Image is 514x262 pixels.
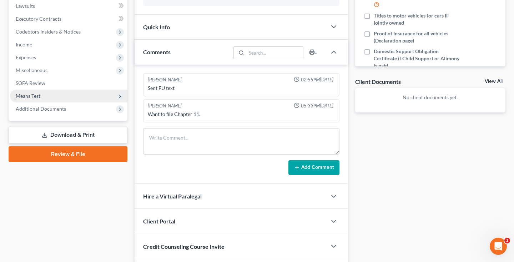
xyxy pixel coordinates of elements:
span: Means Test [16,93,40,99]
span: Income [16,41,32,47]
span: Proof of Insurance for all vehicles (Declaration page) [374,30,462,44]
span: Domestic Support Obligation Certificate if Child Support or Alimony is paid [374,48,462,69]
span: Hire a Virtual Paralegal [143,193,202,200]
span: Lawsuits [16,3,35,9]
span: 02:55PM[DATE] [301,76,333,83]
span: 1 [504,238,510,243]
a: View All [485,79,503,84]
span: 05:33PM[DATE] [301,102,333,109]
input: Search... [246,47,303,59]
iframe: Intercom live chat [490,238,507,255]
span: Miscellaneous [16,67,47,73]
span: Codebtors Insiders & Notices [16,29,81,35]
span: Titles to motor vehicles for cars IF jointly owned [374,12,462,26]
a: Executory Contracts [10,12,127,25]
span: Comments [143,49,171,55]
span: SOFA Review [16,80,45,86]
span: Client Portal [143,218,175,225]
div: Want to file Chapter 11. [148,111,335,118]
button: Add Comment [288,160,339,175]
a: Review & File [9,146,127,162]
div: [PERSON_NAME] [148,102,182,109]
a: Download & Print [9,127,127,143]
span: Credit Counseling Course Invite [143,243,225,250]
span: Expenses [16,54,36,60]
div: Client Documents [355,78,401,85]
div: [PERSON_NAME] [148,76,182,83]
span: Quick Info [143,24,170,30]
p: No client documents yet. [361,94,500,101]
a: SOFA Review [10,77,127,90]
span: Additional Documents [16,106,66,112]
div: Sent FU text [148,85,335,92]
span: Executory Contracts [16,16,61,22]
